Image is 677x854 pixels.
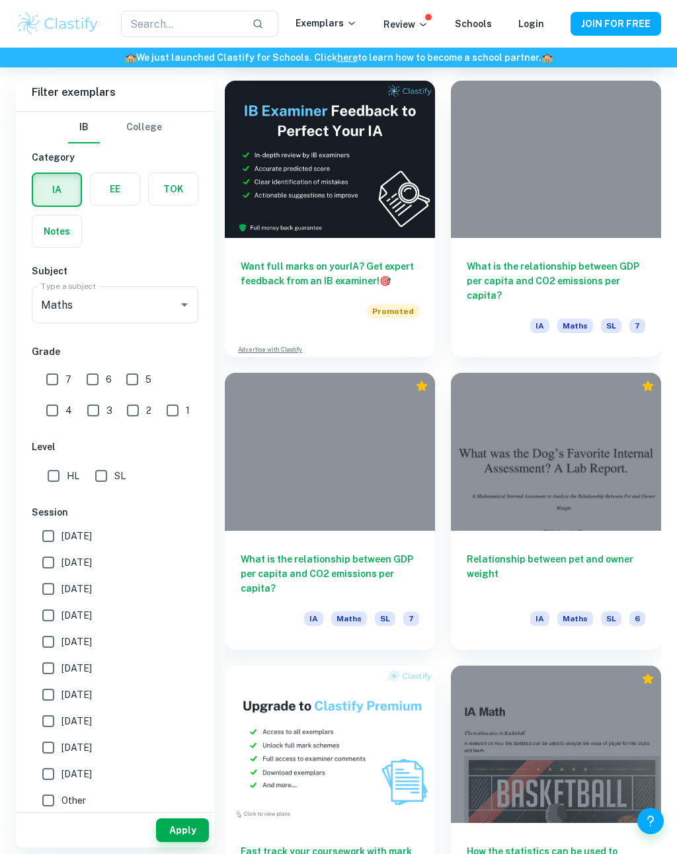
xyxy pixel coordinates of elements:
[530,611,549,626] span: IA
[65,403,72,418] span: 4
[65,372,71,387] span: 7
[41,280,96,291] label: Type a subject
[61,714,92,728] span: [DATE]
[225,81,435,239] img: Thumbnail
[337,52,358,63] a: here
[241,259,419,288] h6: Want full marks on your IA ? Get expert feedback from an IB examiner!
[403,611,419,626] span: 7
[367,304,419,319] span: Promoted
[114,469,126,483] span: SL
[557,319,593,333] span: Maths
[91,173,139,205] button: EE
[629,611,645,626] span: 6
[121,11,241,37] input: Search...
[238,345,302,354] a: Advertise with Clastify
[379,276,391,286] span: 🎯
[629,319,645,333] span: 7
[451,81,661,358] a: What is the relationship between GDP per capita and CO2 emissions per capita?IAMathsSL7
[61,793,86,808] span: Other
[637,808,664,834] button: Help and Feedback
[467,552,645,596] h6: Relationship between pet and owner weight
[225,666,435,824] img: Thumbnail
[61,687,92,702] span: [DATE]
[32,264,198,278] h6: Subject
[61,767,92,781] span: [DATE]
[467,259,645,303] h6: What is the relationship between GDP per capita and CO2 emissions per capita?
[32,440,198,454] h6: Level
[106,372,112,387] span: 6
[557,611,593,626] span: Maths
[518,19,544,29] a: Login
[383,17,428,32] p: Review
[32,215,81,247] button: Notes
[16,11,100,37] img: Clastify logo
[451,373,661,650] a: Relationship between pet and owner weightIAMathsSL6
[415,379,428,393] div: Premium
[455,19,492,29] a: Schools
[541,52,553,63] span: 🏫
[61,661,92,676] span: [DATE]
[225,373,435,650] a: What is the relationship between GDP per capita and CO2 emissions per capita?IAMathsSL7
[125,52,136,63] span: 🏫
[67,469,79,483] span: HL
[241,552,419,596] h6: What is the relationship between GDP per capita and CO2 emissions per capita?
[3,50,674,65] h6: We just launched Clastify for Schools. Click to learn how to become a school partner.
[32,505,198,520] h6: Session
[33,174,81,206] button: IA
[61,555,92,570] span: [DATE]
[16,74,214,111] h6: Filter exemplars
[106,403,112,418] span: 3
[641,379,655,393] div: Premium
[61,740,92,755] span: [DATE]
[601,611,621,626] span: SL
[61,529,92,543] span: [DATE]
[601,319,621,333] span: SL
[68,112,162,143] div: Filter type choice
[156,818,209,842] button: Apply
[146,403,151,418] span: 2
[304,611,323,626] span: IA
[68,112,100,143] button: IB
[61,582,92,596] span: [DATE]
[145,372,151,387] span: 5
[296,16,357,30] p: Exemplars
[149,173,198,205] button: TOK
[225,81,435,358] a: Want full marks on yourIA? Get expert feedback from an IB examiner!PromotedAdvertise with Clastify
[32,344,198,359] h6: Grade
[175,295,194,314] button: Open
[530,319,549,333] span: IA
[186,403,190,418] span: 1
[126,112,162,143] button: College
[641,672,655,685] div: Premium
[61,635,92,649] span: [DATE]
[32,150,198,165] h6: Category
[571,12,661,36] button: JOIN FOR FREE
[331,611,367,626] span: Maths
[61,608,92,623] span: [DATE]
[375,611,395,626] span: SL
